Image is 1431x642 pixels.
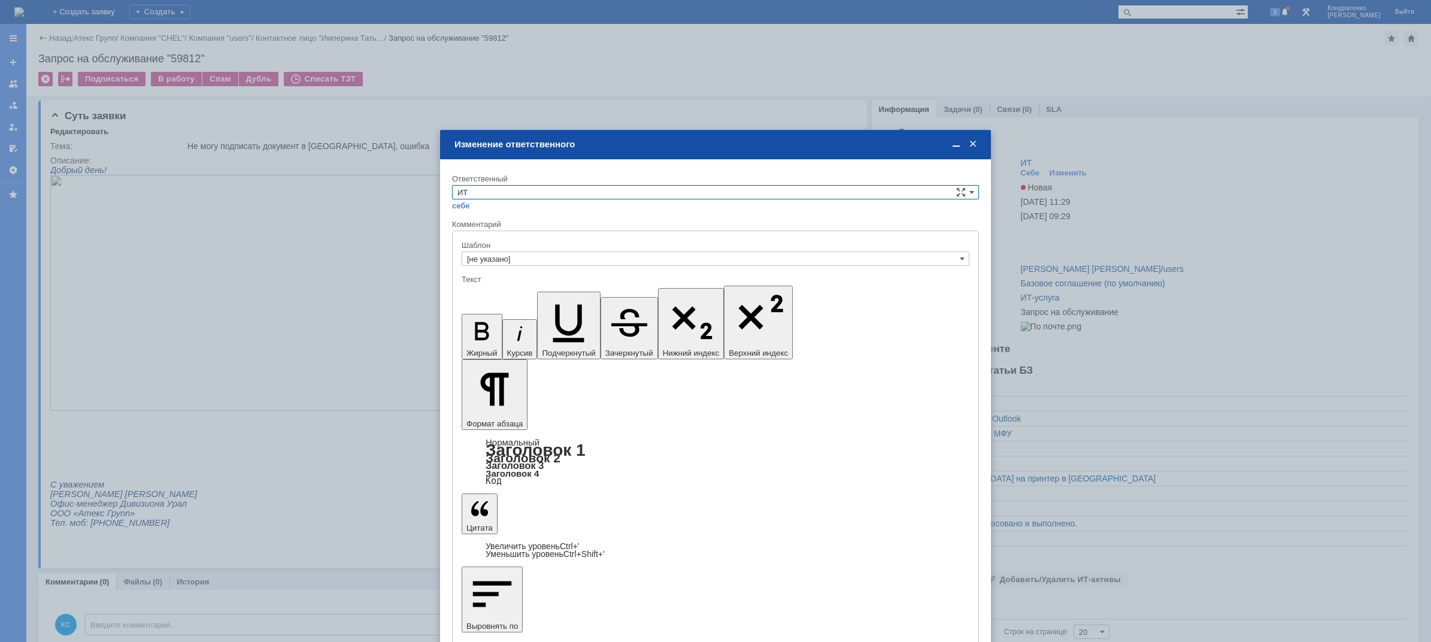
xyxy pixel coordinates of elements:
button: Подчеркнутый [537,292,600,359]
span: Нижний индекс [663,349,720,358]
a: Decrease [486,549,605,559]
button: Верхний индекс [724,286,793,359]
a: Код [486,476,502,486]
div: Изменение ответственного [454,139,979,150]
button: Выровнять по [462,567,523,632]
span: Ctrl+Shift+' [563,549,605,559]
div: Текст [462,275,967,283]
button: Формат абзаца [462,359,527,430]
a: себе [452,201,470,211]
a: Нормальный [486,437,539,447]
div: Формат абзаца [462,438,969,485]
a: Заголовок 2 [486,451,560,465]
span: Сложная форма [956,187,966,197]
span: Цитата [466,523,493,532]
span: Курсив [507,349,533,358]
span: Подчеркнутый [542,349,595,358]
span: Ctrl+' [560,541,580,551]
span: Зачеркнутый [605,349,653,358]
span: Закрыть [967,139,979,150]
button: Цитата [462,493,498,534]
div: Ответственный [452,175,977,183]
span: Свернуть (Ctrl + M) [950,139,962,150]
span: Верхний индекс [729,349,788,358]
a: Increase [486,541,580,551]
span: Жирный [466,349,498,358]
button: Нижний индекс [658,288,724,359]
a: Заголовок 1 [486,441,586,459]
span: Выровнять по [466,622,518,631]
a: Заголовок 4 [486,468,539,479]
button: Зачеркнутый [601,297,658,359]
div: Шаблон [462,241,967,249]
div: Комментарий [452,219,979,231]
div: Цитата [462,543,969,558]
button: Жирный [462,314,502,359]
a: Заголовок 3 [486,460,544,471]
button: Курсив [502,319,538,359]
span: Формат абзаца [466,419,523,428]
